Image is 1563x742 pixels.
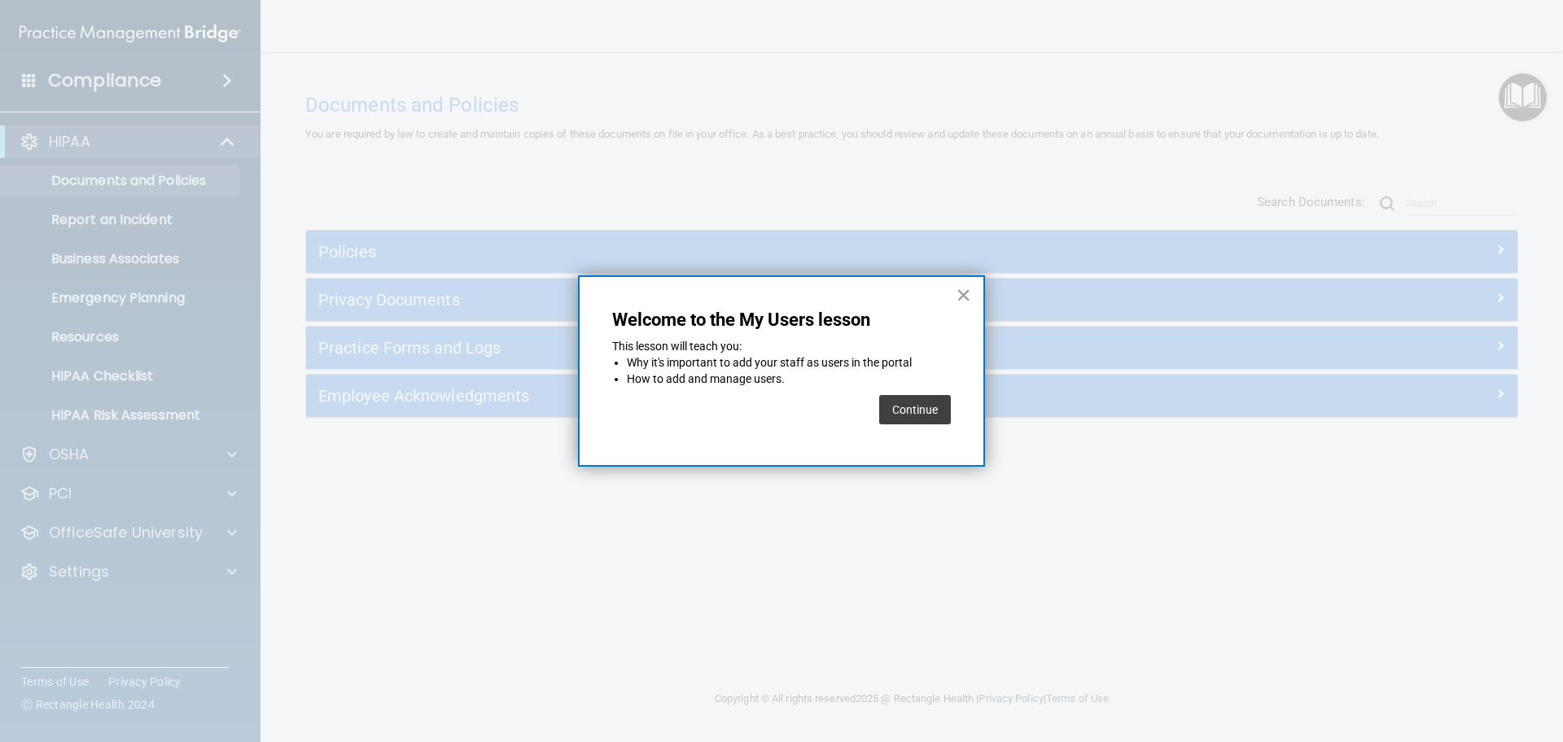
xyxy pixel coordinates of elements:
iframe: Drift Widget Chat Controller [1281,626,1543,692]
li: How to add and manage users. [627,371,951,388]
p: This lesson will teach you: [612,339,951,355]
button: Continue [879,395,951,424]
button: Close [956,282,971,308]
li: Why it's important to add your staff as users in the portal [627,355,951,371]
p: Welcome to the My Users lesson [612,310,951,331]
